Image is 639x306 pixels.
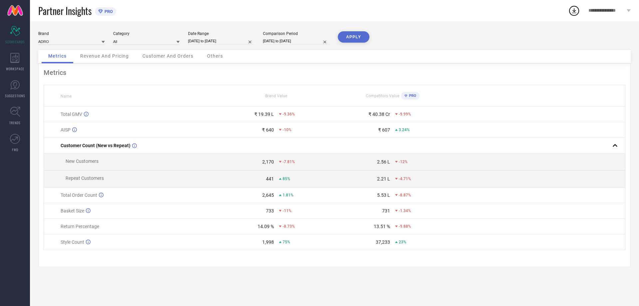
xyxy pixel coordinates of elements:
[283,159,295,164] span: -7.81%
[6,66,24,71] span: WORKSPACE
[407,94,416,98] span: PRO
[382,208,390,213] div: 731
[61,224,99,229] span: Return Percentage
[188,31,255,36] div: Date Range
[366,94,399,98] span: Competitors Value
[283,112,295,117] span: -9.36%
[5,93,25,98] span: SUGGESTIONS
[263,38,329,45] input: Select comparison period
[61,127,71,133] span: AISP
[266,176,274,181] div: 441
[66,175,104,181] span: Repeat Customers
[399,240,406,244] span: 23%
[399,208,411,213] span: -1.34%
[377,176,390,181] div: 2.21 L
[44,69,625,77] div: Metrics
[61,94,72,99] span: Name
[9,120,21,125] span: TRENDS
[283,208,292,213] span: -11%
[254,112,274,117] div: ₹ 19.39 L
[568,5,580,17] div: Open download list
[61,143,130,148] span: Customer Count (New vs Repeat)
[262,192,274,198] div: 2,645
[61,192,97,198] span: Total Order Count
[262,127,274,133] div: ₹ 640
[399,112,411,117] span: -9.99%
[66,158,99,164] span: New Customers
[258,224,274,229] div: 14.09 %
[103,9,113,14] span: PRO
[5,39,25,44] span: SCORECARDS
[399,224,411,229] span: -9.88%
[80,53,129,59] span: Revenue And Pricing
[399,128,410,132] span: 3.24%
[262,159,274,164] div: 2,170
[376,239,390,245] div: 37,233
[38,31,105,36] div: Brand
[113,31,180,36] div: Category
[283,128,292,132] span: -10%
[61,239,84,245] span: Style Count
[377,159,390,164] div: 2.56 L
[207,53,223,59] span: Others
[265,94,287,98] span: Brand Value
[399,159,408,164] span: -12%
[283,193,294,197] span: 1.81%
[12,147,18,152] span: FWD
[263,31,329,36] div: Comparison Period
[283,224,295,229] span: -8.73%
[61,208,84,213] span: Basket Size
[399,193,411,197] span: -8.87%
[374,224,390,229] div: 13.51 %
[61,112,82,117] span: Total GMV
[262,239,274,245] div: 1,998
[338,31,369,43] button: APPLY
[368,112,390,117] div: ₹ 40.38 Cr
[48,53,67,59] span: Metrics
[142,53,193,59] span: Customer And Orders
[266,208,274,213] div: 733
[188,38,255,45] input: Select date range
[378,127,390,133] div: ₹ 607
[38,4,92,18] span: Partner Insights
[377,192,390,198] div: 5.53 L
[399,176,411,181] span: -4.71%
[283,176,290,181] span: 85%
[283,240,290,244] span: 75%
